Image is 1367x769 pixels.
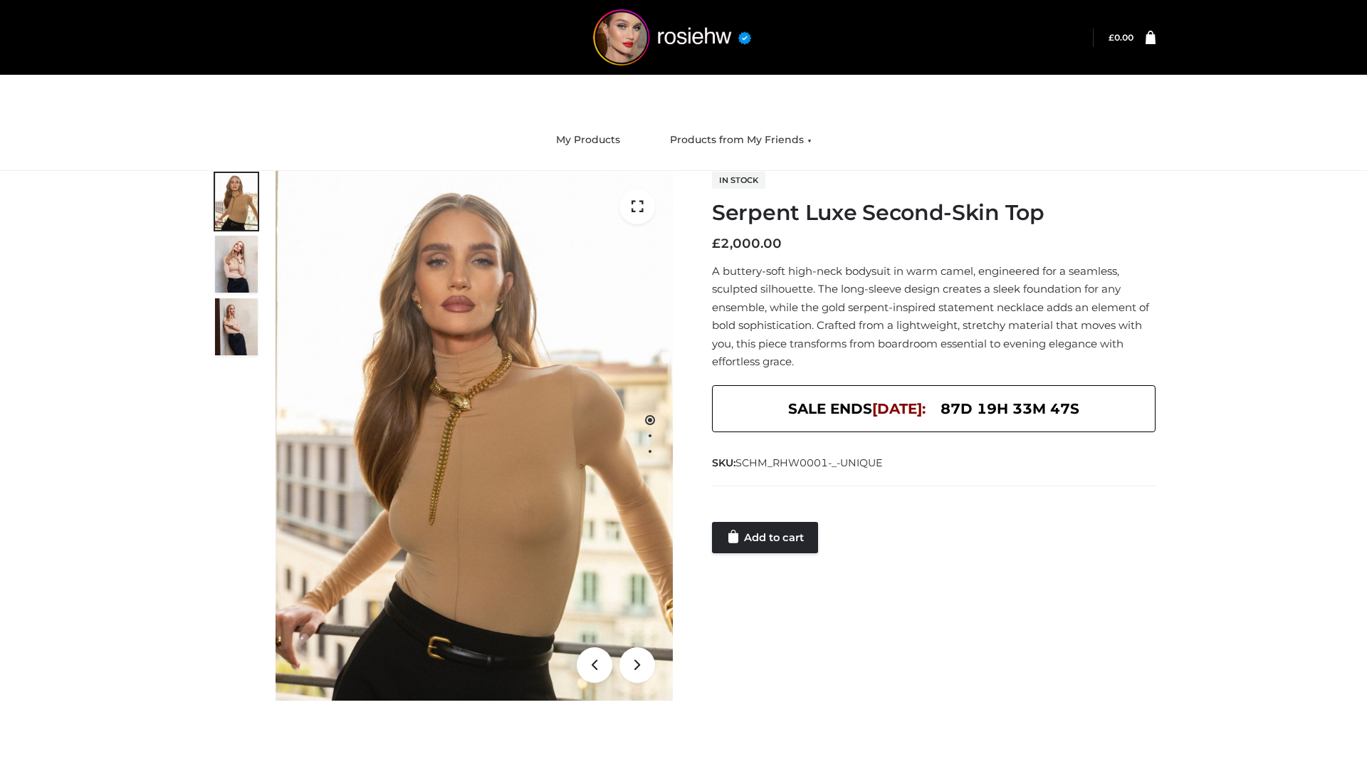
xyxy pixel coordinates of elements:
h1: Serpent Luxe Second-Skin Top [712,200,1156,226]
span: [DATE]: [872,400,926,417]
div: SALE ENDS [712,385,1156,432]
bdi: 0.00 [1109,32,1133,43]
img: Screenshot-2024-10-29-at-6.26.01 PM [276,171,673,701]
a: £0.00 [1109,32,1133,43]
a: Add to cart [712,522,818,553]
a: My Products [545,125,631,156]
img: Screenshot-2024-10-29-at-6.25.55%E2%80%AFPM.jpg [215,236,258,293]
span: 87d 19h 33m 47s [941,397,1079,421]
bdi: 2,000.00 [712,236,782,251]
span: £ [712,236,721,251]
span: SKU: [712,454,884,471]
img: Screenshot-2024-10-29-at-6.26.01%E2%80%AFPM.jpg [215,173,258,230]
img: rosiehw [565,9,779,66]
span: SCHM_RHW0001-_-UNIQUE [735,456,883,469]
p: A buttery-soft high-neck bodysuit in warm camel, engineered for a seamless, sculpted silhouette. ... [712,262,1156,371]
img: Screenshot-2024-10-29-at-6.26.12%E2%80%AFPM.jpg [215,298,258,355]
span: £ [1109,32,1114,43]
a: Products from My Friends [659,125,822,156]
span: In stock [712,172,765,189]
